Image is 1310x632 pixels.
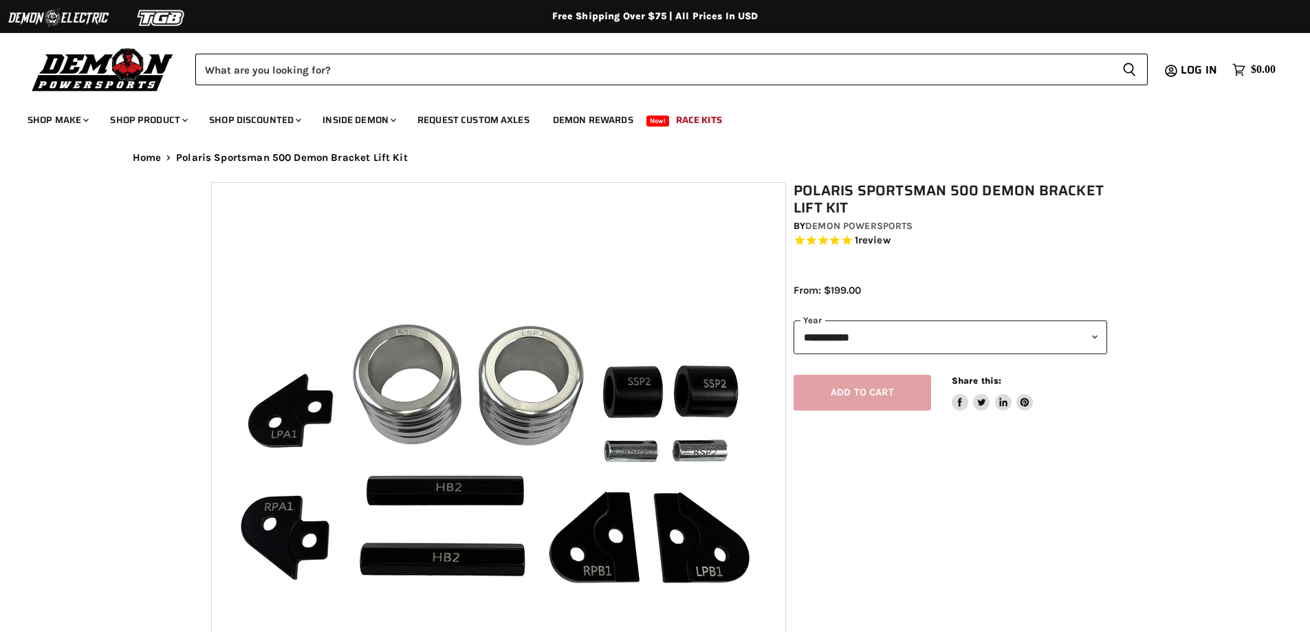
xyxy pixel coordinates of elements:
[105,152,1205,164] nav: Breadcrumbs
[855,235,891,247] span: 1 reviews
[794,182,1107,217] h1: Polaris Sportsman 500 Demon Bracket Lift Kit
[858,235,891,247] span: review
[195,54,1111,85] input: Search
[1175,64,1225,76] a: Log in
[952,375,1034,411] aside: Share this:
[17,106,97,134] a: Shop Make
[195,54,1148,85] form: Product
[1181,61,1217,78] span: Log in
[1111,54,1148,85] button: Search
[7,5,110,31] img: Demon Electric Logo 2
[1225,60,1282,80] a: $0.00
[646,116,670,127] span: New!
[794,219,1107,234] div: by
[133,152,162,164] a: Home
[1251,63,1276,76] span: $0.00
[105,10,1205,23] div: Free Shipping Over $75 | All Prices In USD
[794,284,861,296] span: From: $199.00
[794,234,1107,248] span: Rated 5.0 out of 5 stars 1 reviews
[952,375,1001,386] span: Share this:
[666,106,732,134] a: Race Kits
[312,106,404,134] a: Inside Demon
[543,106,644,134] a: Demon Rewards
[794,320,1107,354] select: year
[407,106,540,134] a: Request Custom Axles
[199,106,309,134] a: Shop Discounted
[805,220,913,232] a: Demon Powersports
[100,106,196,134] a: Shop Product
[28,45,178,94] img: Demon Powersports
[110,5,213,31] img: TGB Logo 2
[17,100,1272,134] ul: Main menu
[176,152,408,164] span: Polaris Sportsman 500 Demon Bracket Lift Kit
